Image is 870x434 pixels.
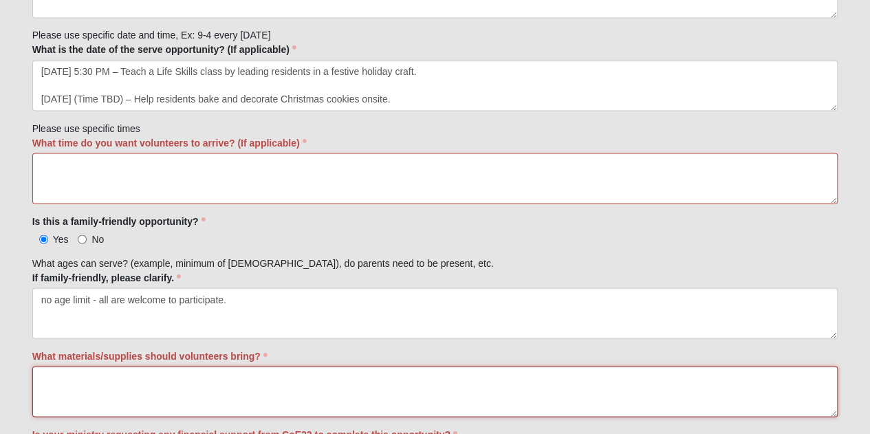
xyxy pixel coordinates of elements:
input: Yes [39,235,48,243]
label: If family-friendly, please clarify. [32,270,181,284]
input: No [78,235,87,243]
span: No [91,233,104,244]
label: What time do you want volunteers to arrive? (If applicable) [32,135,307,149]
label: What is the date of the serve opportunity? (If applicable) [32,43,296,56]
label: What materials/supplies should volunteers bring? [32,349,268,362]
label: Is this a family-friendly opportunity? [32,214,206,228]
span: Yes [53,233,69,244]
